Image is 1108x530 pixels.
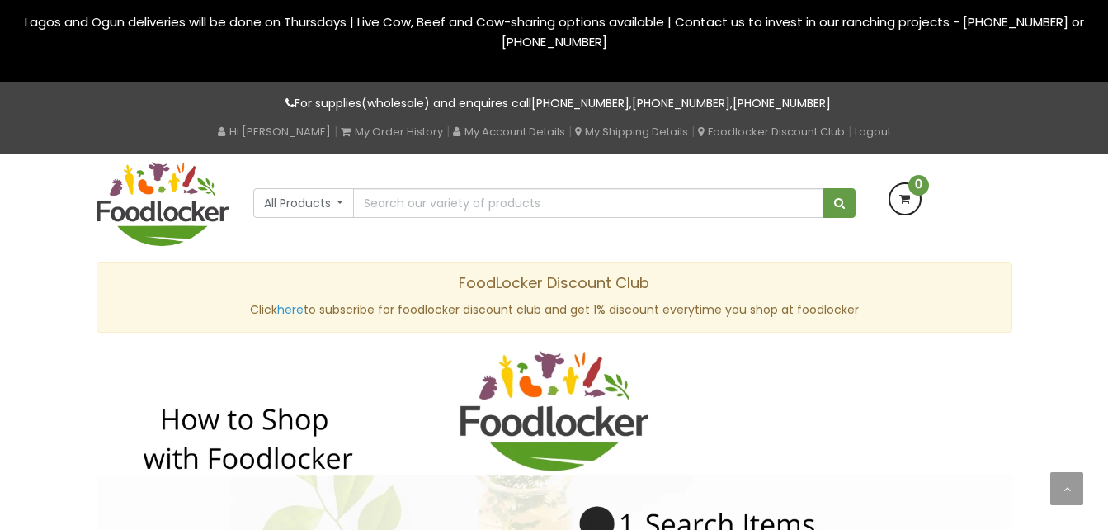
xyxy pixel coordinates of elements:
span: | [691,123,695,140]
span: Lagos and Ogun deliveries will be done on Thursdays | Live Cow, Beef and Cow-sharing options avai... [25,13,1084,50]
span: 0 [908,175,929,196]
a: My Order History [341,124,443,140]
a: My Account Details [453,124,565,140]
a: Foodlocker Discount Club [698,124,845,140]
span: | [848,123,851,140]
input: Search our variety of products [353,188,823,218]
div: Click to subscribe for foodlocker discount club and get 1% discount everytime you shop at foodlocker [97,262,1012,333]
img: FoodLocker [97,162,229,246]
a: My Shipping Details [575,124,688,140]
span: | [334,123,337,140]
a: Hi [PERSON_NAME] [218,124,331,140]
a: here [277,301,304,318]
a: [PHONE_NUMBER] [531,95,629,111]
span: | [568,123,572,140]
h4: FoodLocker Discount Club [110,275,999,291]
button: All Products [253,188,355,218]
span: | [446,123,450,140]
p: For supplies(wholesale) and enquires call , , [97,94,1012,113]
a: Logout [855,124,891,140]
a: [PHONE_NUMBER] [632,95,730,111]
a: [PHONE_NUMBER] [733,95,831,111]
